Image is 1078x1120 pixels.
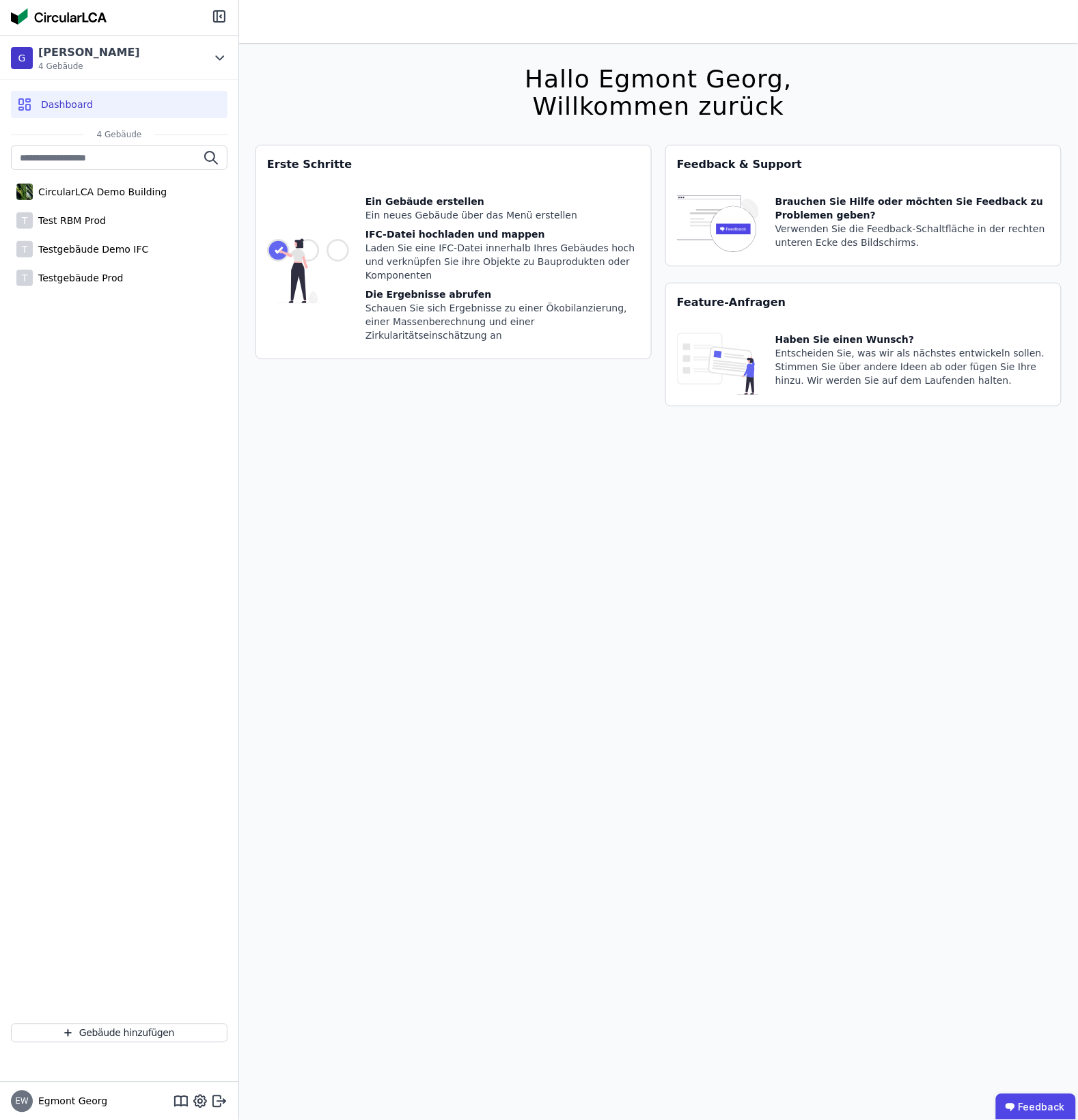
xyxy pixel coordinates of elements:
div: Testgebäude Demo IFC [33,242,148,256]
div: Schauen Sie sich Ergebnisse zu einer Ökobilanzierung, einer Massenberechnung und einer Zirkularit... [365,301,640,342]
img: Concular [11,8,107,25]
div: T [16,270,33,286]
div: Test RBM Prod [33,214,106,227]
img: CircularLCA Demo Building [16,181,33,203]
img: feedback-icon-HCTs5lye.svg [677,195,759,255]
div: Verwenden Sie die Feedback-Schaltfläche in der rechten unteren Ecke des Bildschirms. [775,222,1050,249]
div: IFC-Datei hochladen und mappen [365,227,640,241]
span: Dashboard [41,98,93,111]
div: T [16,241,33,257]
div: Erste Schritte [256,145,651,184]
div: [PERSON_NAME] [38,44,140,61]
span: 4 Gebäude [38,61,140,72]
div: Testgebäude Prod [33,271,123,285]
div: Haben Sie einen Wunsch? [775,333,1050,346]
span: EW [15,1097,28,1106]
span: Egmont Georg [33,1095,107,1108]
div: Laden Sie eine IFC-Datei innerhalb Ihres Gebäudes hoch und verknüpfen Sie ihre Objekte zu Bauprod... [365,241,640,282]
span: 4 Gebäude [83,129,156,140]
div: CircularLCA Demo Building [33,185,167,199]
div: Willkommen zurück [525,93,792,120]
div: Ein neues Gebäude über das Menü erstellen [365,208,640,222]
div: Hallo Egmont Georg, [525,66,792,93]
img: feature_request_tile-UiXE1qGU.svg [677,333,759,395]
div: Brauchen Sie Hilfe oder möchten Sie Feedback zu Problemen geben? [775,195,1050,222]
div: Die Ergebnisse abrufen [365,288,640,301]
img: getting_started_tile-DrF_GRSv.svg [267,195,349,348]
div: Feature-Anfragen [666,283,1061,322]
div: T [16,212,33,229]
div: Entscheiden Sie, was wir als nächstes entwickeln sollen. Stimmen Sie über andere Ideen ab oder fü... [775,346,1050,387]
button: Gebäude hinzufügen [11,1024,227,1043]
div: Ein Gebäude erstellen [365,195,640,208]
div: G [11,47,33,69]
div: Feedback & Support [666,145,1061,184]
